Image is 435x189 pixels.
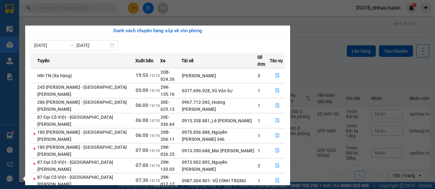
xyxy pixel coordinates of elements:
span: 14/10 [149,178,160,183]
span: 14/10 [149,118,160,123]
span: 245 [PERSON_NAME] - [GEOGRAPHIC_DATA][PERSON_NAME] [37,85,127,97]
button: file-done [270,131,285,141]
input: Từ ngày [34,42,66,49]
div: 0987.304.901- VŨ ĐÌNH TRỌNG [182,177,257,184]
span: 05:00 [136,87,148,93]
span: Số đơn [257,54,269,68]
span: 19:55 [136,72,148,78]
span: 180 [PERSON_NAME] - [GEOGRAPHIC_DATA][PERSON_NAME] [37,145,127,157]
span: 1 [258,133,260,138]
button: file-done [270,161,285,171]
span: 29K-135.03 [160,160,175,172]
button: file-done [270,146,285,156]
div: 0377.696.928_Vũ Văn Sự [182,87,257,94]
span: 1 [258,118,260,123]
span: 1 [258,148,260,153]
span: 286 [PERSON_NAME] - [GEOGRAPHIC_DATA][PERSON_NAME] [37,100,127,112]
span: 87 Đại Cồ Việt - [GEOGRAPHIC_DATA][PERSON_NAME] [37,160,113,172]
span: 14/10 [149,148,160,153]
span: 14/10 [149,88,160,93]
button: file-done [270,86,285,96]
div: 0973.902.892_Nguyễn [PERSON_NAME] [182,159,257,173]
span: 2 [258,163,260,168]
span: file-done [275,163,280,168]
div: 0915.358.881_Lê [PERSON_NAME] [182,117,257,124]
span: 14/10 [149,103,160,108]
button: file-done [270,176,285,186]
span: 87 Đại Cồ Việt - [GEOGRAPHIC_DATA][PERSON_NAME] [37,175,113,187]
button: file-done [270,116,285,126]
button: file-done [270,101,285,111]
span: 06:00 [136,117,148,123]
div: 0913.390.688_Mai [PERSON_NAME] [182,147,257,154]
span: file-done [275,73,280,78]
span: 07:00 [136,147,148,153]
span: 87 Đại Cồ Việt - [GEOGRAPHIC_DATA][PERSON_NAME] [37,115,113,127]
span: Tác vụ [270,57,283,64]
span: 30E-625.13 [160,100,175,112]
span: file-done [275,148,280,153]
div: [PERSON_NAME] [182,72,257,79]
span: file-done [275,133,280,138]
span: file-done [275,103,280,108]
span: Tài xế [182,57,194,64]
span: 07:30 [136,178,148,183]
span: file-done [275,118,280,123]
span: 07:00 [136,163,148,168]
span: 06:00 [136,102,148,108]
span: 13/10 [149,73,160,78]
div: 0967.712.042_Hoàng [PERSON_NAME] [182,99,257,113]
span: 1 [258,103,260,108]
input: Đến ngày [76,42,109,49]
span: 29K-026.25 [160,145,175,157]
button: file-done [270,71,285,81]
span: file-done [275,88,280,93]
span: Tuyến [37,57,50,64]
span: 180 [PERSON_NAME] - [GEOGRAPHIC_DATA][PERSON_NAME] [37,130,127,142]
span: 29K-017.17 [160,175,175,187]
span: 20B-024.26 [160,70,175,82]
span: file-done [275,178,280,183]
span: 3 [258,73,260,78]
span: Xe [160,57,166,64]
div: 0975.856.888_Nguyễn [PERSON_NAME] 346 [182,129,257,143]
span: 1 [258,88,260,93]
span: 29E-336.64 [160,115,175,127]
div: Danh sách chuyến hàng sắp về văn phòng [30,27,285,35]
span: 29K-135.16 [160,85,175,97]
span: 1 [258,178,260,183]
span: HN-TN (Xe hàng) [37,73,72,78]
span: 06:00 [136,132,148,138]
span: 14/10 [149,133,160,138]
span: to [69,43,74,48]
span: 29B-206.11 [160,130,175,142]
span: Xuất bến [135,57,153,64]
span: swap-right [69,43,74,48]
span: 14/10 [149,163,160,168]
